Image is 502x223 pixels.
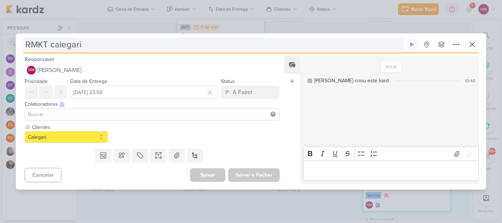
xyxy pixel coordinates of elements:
button: A Fazer [221,86,280,99]
input: Buscar [26,110,278,119]
input: Kard Sem Título [23,38,404,51]
div: A Fazer [233,88,252,97]
label: Data de Entrega [70,78,107,84]
label: Clientes [31,123,108,131]
div: [PERSON_NAME] criou este kard [314,77,389,84]
p: NM [28,68,35,72]
div: Natasha Matos [27,66,36,75]
div: Editor editing area: main [303,161,479,181]
div: Colaboradores [25,100,280,108]
label: Status [221,78,235,84]
input: Select a date [70,86,218,99]
label: Responsável [25,56,54,62]
div: Editor toolbar [303,147,479,161]
button: NM [PERSON_NAME] [25,64,280,77]
div: 10:40 [465,78,475,84]
span: [PERSON_NAME] [37,66,82,75]
button: Calegari [25,131,108,143]
button: Cancelar [25,168,61,182]
div: Ligar relógio [409,42,415,47]
label: Prioridade [25,78,48,84]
